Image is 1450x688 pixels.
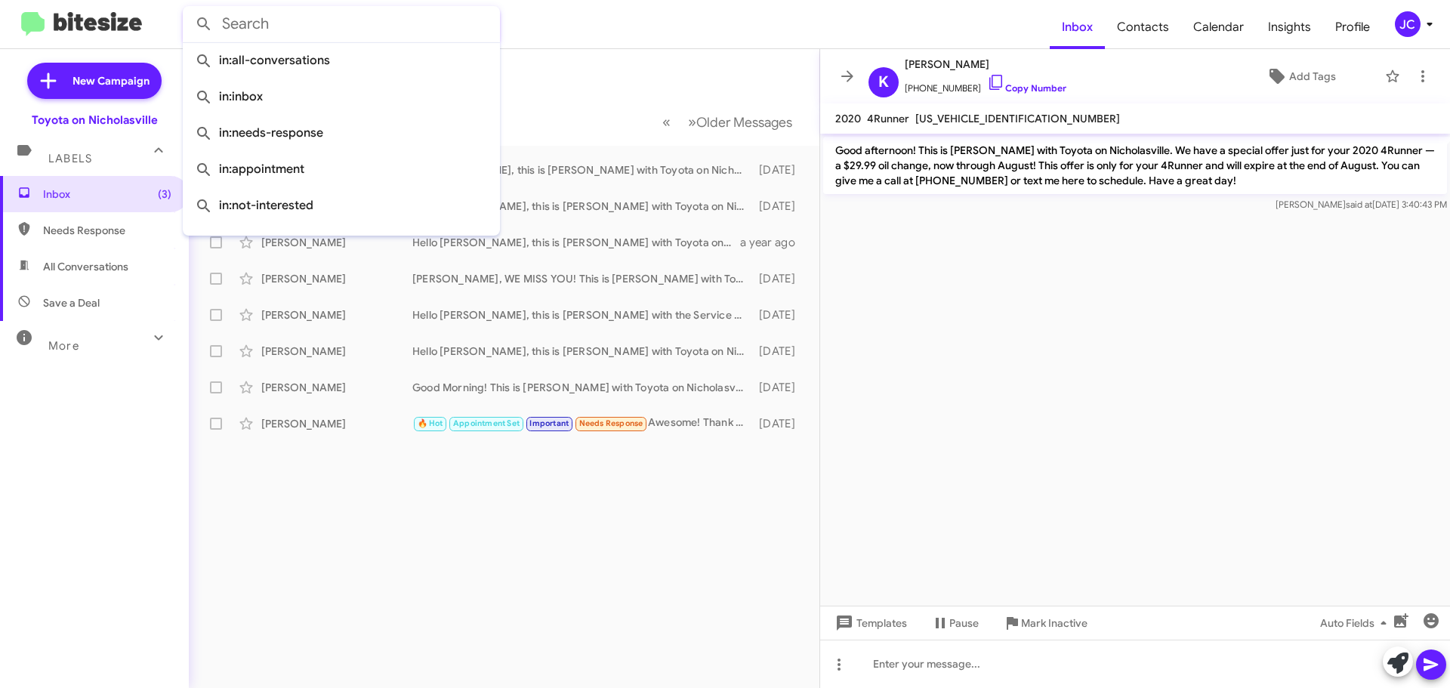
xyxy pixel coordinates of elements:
[43,187,171,202] span: Inbox
[1323,5,1382,49] a: Profile
[261,235,412,250] div: [PERSON_NAME]
[195,79,488,115] span: in:inbox
[1320,609,1393,637] span: Auto Fields
[867,112,909,125] span: 4Runner
[158,187,171,202] span: (3)
[32,113,158,128] div: Toyota on Nicholasville
[949,609,979,637] span: Pause
[662,113,671,131] span: «
[1395,11,1421,37] div: JC
[1021,609,1087,637] span: Mark Inactive
[261,307,412,322] div: [PERSON_NAME]
[1276,199,1447,210] span: [PERSON_NAME] [DATE] 3:40:43 PM
[412,271,751,286] div: [PERSON_NAME], WE MISS YOU! This is [PERSON_NAME] with Toyota on Nicholasville. Please enjoy this...
[679,106,801,137] button: Next
[195,115,488,151] span: in:needs-response
[1289,63,1336,90] span: Add Tags
[1346,199,1372,210] span: said at
[688,113,696,131] span: »
[43,259,128,274] span: All Conversations
[654,106,801,137] nav: Page navigation example
[1382,11,1433,37] button: JC
[195,187,488,224] span: in:not-interested
[1223,63,1377,90] button: Add Tags
[418,418,443,428] span: 🔥 Hot
[48,339,79,353] span: More
[905,55,1066,73] span: [PERSON_NAME]
[261,271,412,286] div: [PERSON_NAME]
[48,152,92,165] span: Labels
[412,199,751,214] div: Hello [PERSON_NAME], this is [PERSON_NAME] with Toyota on Nicholasville. I wanted to let you know...
[412,415,751,432] div: Awesome! Thank you so much
[195,224,488,260] span: in:sold-verified
[919,609,991,637] button: Pause
[878,70,889,94] span: K
[1050,5,1105,49] a: Inbox
[991,609,1100,637] button: Mark Inactive
[832,609,907,637] span: Templates
[529,418,569,428] span: Important
[72,73,150,88] span: New Campaign
[412,235,740,250] div: Hello [PERSON_NAME], this is [PERSON_NAME] with Toyota on Nicholasville. According to our records...
[261,344,412,359] div: [PERSON_NAME]
[453,418,520,428] span: Appointment Set
[835,112,861,125] span: 2020
[740,235,807,250] div: a year ago
[696,114,792,131] span: Older Messages
[820,609,919,637] button: Templates
[183,6,500,42] input: Search
[579,418,643,428] span: Needs Response
[412,344,751,359] div: Hello [PERSON_NAME], this is [PERSON_NAME] with Toyota on Nicholasville Service Department. Your ...
[751,344,807,359] div: [DATE]
[653,106,680,137] button: Previous
[195,151,488,187] span: in:appointment
[1105,5,1181,49] a: Contacts
[27,63,162,99] a: New Campaign
[261,416,412,431] div: [PERSON_NAME]
[43,223,171,238] span: Needs Response
[261,380,412,395] div: [PERSON_NAME]
[823,137,1447,194] p: Good afternoon! This is [PERSON_NAME] with Toyota on Nicholasville. We have a special offer just ...
[751,307,807,322] div: [DATE]
[412,380,751,395] div: Good Morning! This is [PERSON_NAME] with Toyota on Nicholasville. I'm reaching out to let you kno...
[751,416,807,431] div: [DATE]
[751,162,807,177] div: [DATE]
[412,307,751,322] div: Hello [PERSON_NAME], this is [PERSON_NAME] with the Service Department at [GEOGRAPHIC_DATA] on [G...
[195,42,488,79] span: in:all-conversations
[1308,609,1405,637] button: Auto Fields
[751,199,807,214] div: [DATE]
[987,82,1066,94] a: Copy Number
[43,295,100,310] span: Save a Deal
[751,380,807,395] div: [DATE]
[1181,5,1256,49] a: Calendar
[751,271,807,286] div: [DATE]
[915,112,1120,125] span: [US_VEHICLE_IDENTIFICATION_NUMBER]
[905,73,1066,96] span: [PHONE_NUMBER]
[1256,5,1323,49] a: Insights
[412,162,751,177] div: Hi [PERSON_NAME], this is [PERSON_NAME] with Toyota on Nicholasville. I just wanted to extend thi...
